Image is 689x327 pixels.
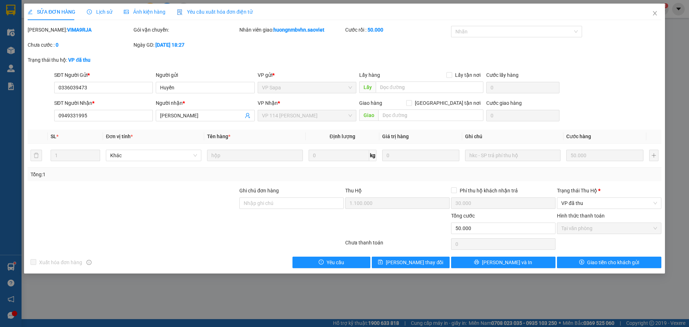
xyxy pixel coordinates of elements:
[561,223,657,234] span: Tại văn phòng
[451,213,475,219] span: Tổng cước
[382,134,409,139] span: Giá trị hàng
[359,72,380,78] span: Lấy hàng
[28,9,33,14] span: edit
[28,9,75,15] span: SỬA ĐƠN HÀNG
[155,42,184,48] b: [DATE] 18:27
[156,71,254,79] div: Người gửi
[124,9,165,15] span: Ảnh kiện hàng
[54,71,153,79] div: SĐT Người Gửi
[67,27,92,33] b: VIMA9RJA
[386,258,443,266] span: [PERSON_NAME] thay đổi
[327,258,344,266] span: Yêu cầu
[258,100,278,106] span: VP Nhận
[486,110,559,121] input: Cước giao hàng
[382,150,459,161] input: 0
[482,258,532,266] span: [PERSON_NAME] và In
[54,99,153,107] div: SĐT Người Nhận
[359,100,382,106] span: Giao hàng
[258,71,356,79] div: VP gửi
[106,134,133,139] span: Đơn vị tính
[561,198,657,209] span: VP đã thu
[28,56,159,64] div: Trạng thái thu hộ:
[345,188,362,193] span: Thu Hộ
[378,109,483,121] input: Dọc đường
[156,99,254,107] div: Người nhận
[412,99,483,107] span: [GEOGRAPHIC_DATA] tận nơi
[566,150,643,161] input: 0
[51,134,56,139] span: SL
[652,10,658,16] span: close
[330,134,355,139] span: Định lượng
[486,100,522,106] label: Cước giao hàng
[133,26,238,34] div: Gói vận chuyển:
[87,9,92,14] span: clock-circle
[239,197,344,209] input: Ghi chú đơn hàng
[87,9,112,15] span: Lịch sử
[645,4,665,24] button: Close
[579,260,584,265] span: dollar
[207,134,230,139] span: Tên hàng
[566,134,591,139] span: Cước hàng
[462,130,563,144] th: Ghi chú
[262,110,352,121] span: VP 114 Trần Nhật Duật
[359,81,376,93] span: Lấy
[486,82,559,93] input: Cước lấy hàng
[239,188,279,193] label: Ghi chú đơn hàng
[177,9,183,15] img: icon
[239,26,344,34] div: Nhân viên giao:
[452,71,483,79] span: Lấy tận nơi
[376,81,483,93] input: Dọc đường
[56,42,58,48] b: 0
[28,41,132,49] div: Chưa cước :
[273,27,324,33] b: huongnmbvhn.saoviet
[557,187,661,195] div: Trạng thái Thu Hộ
[372,257,450,268] button: save[PERSON_NAME] thay đổi
[367,27,383,33] b: 50.000
[31,170,266,178] div: Tổng: 1
[245,113,250,118] span: user-add
[68,57,90,63] b: VP đã thu
[262,82,352,93] span: VP Sapa
[474,260,479,265] span: printer
[465,150,561,161] input: Ghi Chú
[359,109,378,121] span: Giao
[649,150,658,161] button: plus
[557,257,661,268] button: dollarGiao tiền cho khách gửi
[378,260,383,265] span: save
[124,9,129,14] span: picture
[292,257,370,268] button: exclamation-circleYêu cầu
[28,26,132,34] div: [PERSON_NAME]:
[31,150,42,161] button: delete
[486,72,519,78] label: Cước lấy hàng
[86,260,92,265] span: info-circle
[557,213,605,219] label: Hình thức thanh toán
[344,239,450,251] div: Chưa thanh toán
[457,187,521,195] span: Phí thu hộ khách nhận trả
[451,257,556,268] button: printer[PERSON_NAME] và In
[587,258,639,266] span: Giao tiền cho khách gửi
[345,26,450,34] div: Cước rồi :
[36,258,85,266] span: Xuất hóa đơn hàng
[110,150,197,161] span: Khác
[369,150,376,161] span: kg
[177,9,253,15] span: Yêu cầu xuất hóa đơn điện tử
[207,150,303,161] input: VD: Bàn, Ghế
[319,260,324,265] span: exclamation-circle
[133,41,238,49] div: Ngày GD:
